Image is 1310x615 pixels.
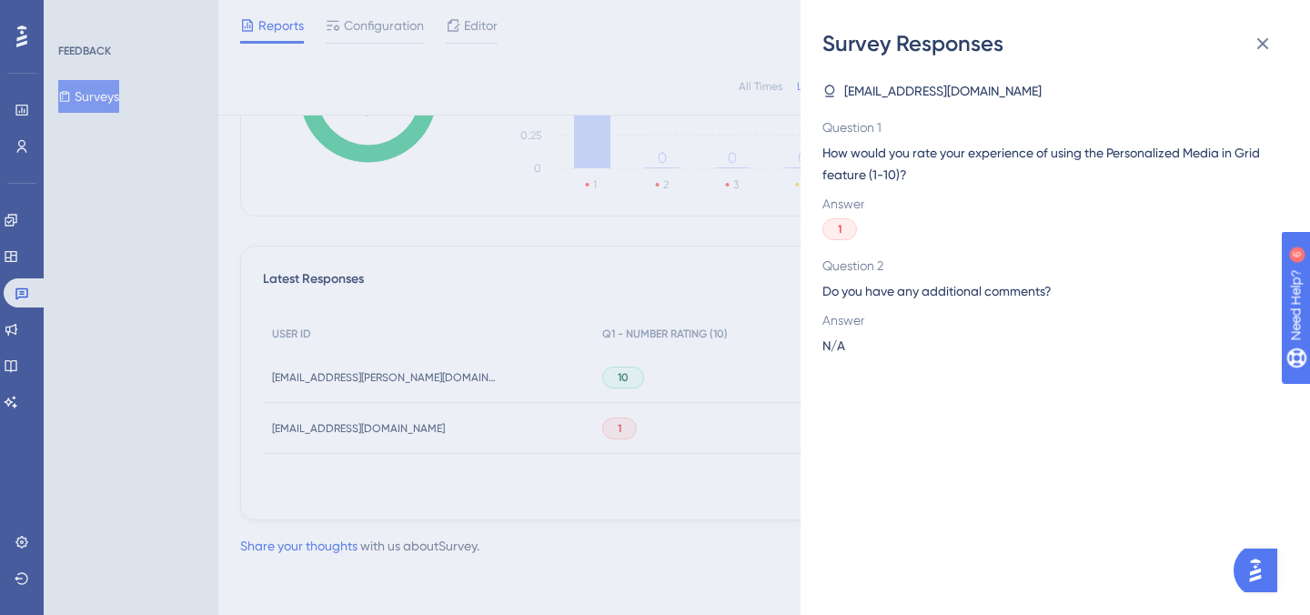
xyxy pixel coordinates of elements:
span: N/A [822,335,845,357]
span: [EMAIL_ADDRESS][DOMAIN_NAME] [844,80,1042,102]
span: Answer [822,193,1274,215]
div: Survey Responses [822,29,1288,58]
span: Answer [822,309,1274,331]
iframe: UserGuiding AI Assistant Launcher [1234,543,1288,598]
span: Question 1 [822,116,1274,138]
span: Question 2 [822,255,1274,277]
span: How would you rate your experience of using the Personalized Media in Grid feature (1-10)? [822,142,1274,186]
span: Do you have any additional comments? [822,280,1274,302]
span: 1 [838,222,841,237]
div: 6 [126,9,132,24]
span: Need Help? [43,5,114,26]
